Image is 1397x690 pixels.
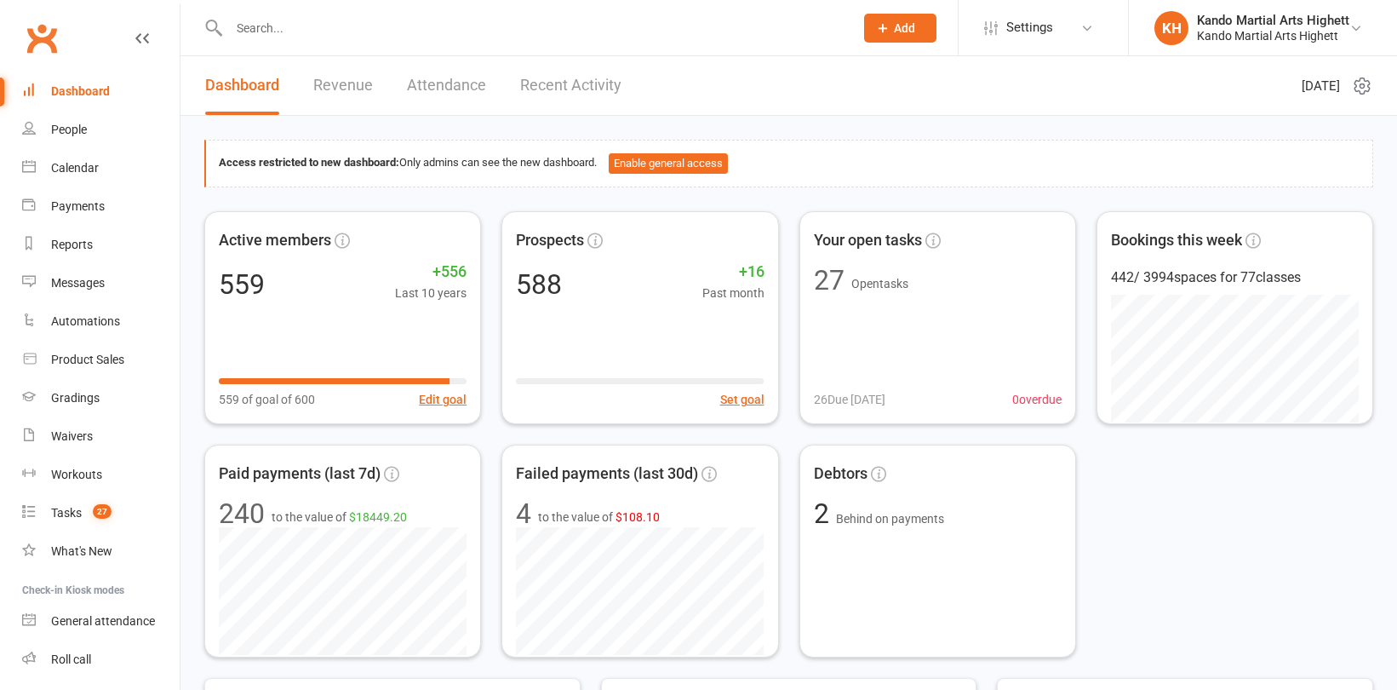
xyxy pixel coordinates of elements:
[51,653,91,666] div: Roll call
[51,314,120,328] div: Automations
[22,602,180,641] a: General attendance kiosk mode
[51,353,124,366] div: Product Sales
[219,271,265,298] div: 559
[814,390,885,409] span: 26 Due [DATE]
[219,156,399,169] strong: Access restricted to new dashboard:
[51,199,105,213] div: Payments
[22,149,180,187] a: Calendar
[609,153,728,174] button: Enable general access
[349,510,407,524] span: $18449.20
[51,614,155,628] div: General attendance
[51,161,99,175] div: Calendar
[51,123,87,136] div: People
[219,153,1360,174] div: Only admins can see the new dashboard.
[51,84,110,98] div: Dashboard
[814,267,844,294] div: 27
[702,260,764,285] span: +16
[814,462,867,486] span: Debtors
[219,390,315,409] span: 559 of goal of 600
[520,56,621,115] a: Recent Activity
[851,277,908,290] span: Open tasks
[1111,267,1359,289] div: 442 / 3994 spaces for 77 classes
[894,21,915,35] span: Add
[836,512,944,526] span: Behind on payments
[22,494,180,532] a: Tasks 27
[720,390,764,409] button: Set goal
[419,390,467,409] button: Edit goal
[516,500,531,527] div: 4
[814,228,922,253] span: Your open tasks
[22,264,180,302] a: Messages
[407,56,486,115] a: Attendance
[51,468,102,481] div: Workouts
[219,228,331,253] span: Active members
[51,429,93,443] div: Waivers
[51,276,105,290] div: Messages
[22,641,180,679] a: Roll call
[1154,11,1188,45] div: KH
[395,260,467,285] span: +556
[93,504,112,519] span: 27
[1012,390,1062,409] span: 0 overdue
[51,544,112,558] div: What's New
[51,391,100,405] div: Gradings
[313,56,373,115] a: Revenue
[22,302,180,341] a: Automations
[395,284,467,302] span: Last 10 years
[219,500,265,527] div: 240
[22,187,180,226] a: Payments
[272,508,407,526] span: to the value of
[1302,76,1340,96] span: [DATE]
[516,228,584,253] span: Prospects
[615,510,660,524] span: $108.10
[22,111,180,149] a: People
[538,508,660,526] span: to the value of
[516,271,562,298] div: 588
[51,506,82,520] div: Tasks
[51,238,93,251] div: Reports
[205,56,279,115] a: Dashboard
[22,226,180,264] a: Reports
[219,462,381,486] span: Paid payments (last 7d)
[702,284,764,302] span: Past month
[814,497,836,530] span: 2
[22,456,180,494] a: Workouts
[22,532,180,571] a: What's New
[22,72,180,111] a: Dashboard
[1197,13,1349,28] div: Kando Martial Arts Highett
[22,341,180,379] a: Product Sales
[1006,9,1053,47] span: Settings
[20,17,63,60] a: Clubworx
[22,417,180,456] a: Waivers
[516,462,698,486] span: Failed payments (last 30d)
[1197,28,1349,43] div: Kando Martial Arts Highett
[864,14,936,43] button: Add
[1111,228,1242,253] span: Bookings this week
[22,379,180,417] a: Gradings
[224,16,842,40] input: Search...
